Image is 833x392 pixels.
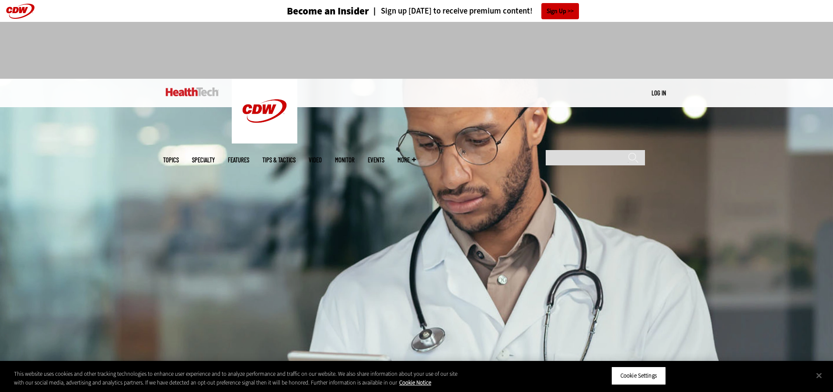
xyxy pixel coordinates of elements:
[541,3,579,19] a: Sign Up
[166,87,219,96] img: Home
[228,157,249,163] a: Features
[611,367,666,385] button: Cookie Settings
[14,370,458,387] div: This website uses cookies and other tracking technologies to enhance user experience and to analy...
[368,157,384,163] a: Events
[262,157,296,163] a: Tips & Tactics
[369,7,533,15] a: Sign up [DATE] to receive premium content!
[163,157,179,163] span: Topics
[397,157,416,163] span: More
[335,157,355,163] a: MonITor
[652,88,666,98] div: User menu
[652,89,666,97] a: Log in
[232,79,297,143] img: Home
[232,136,297,146] a: CDW
[254,6,369,16] a: Become an Insider
[809,366,829,385] button: Close
[287,6,369,16] h3: Become an Insider
[192,157,215,163] span: Specialty
[399,379,431,386] a: More information about your privacy
[309,157,322,163] a: Video
[258,31,576,70] iframe: advertisement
